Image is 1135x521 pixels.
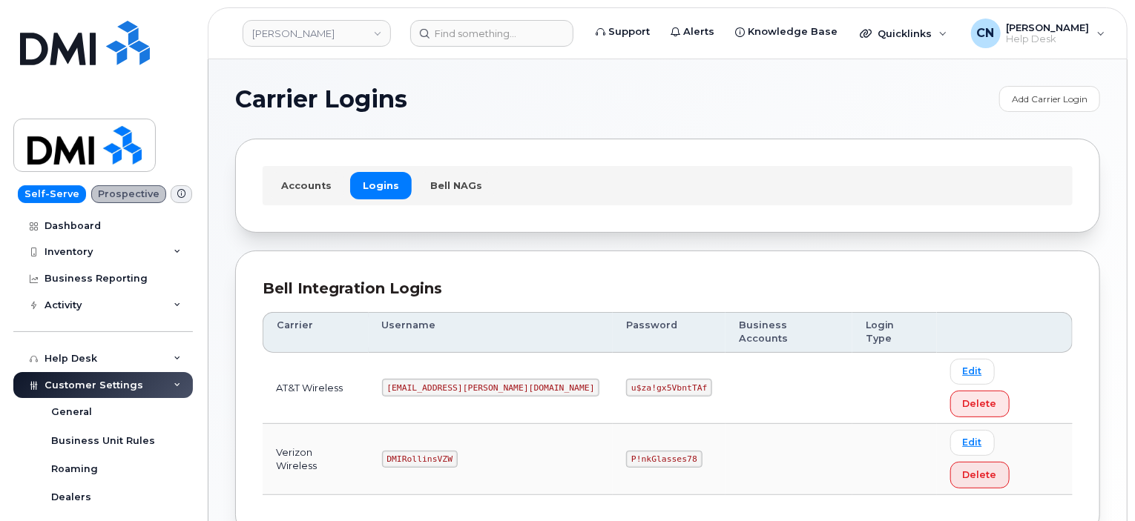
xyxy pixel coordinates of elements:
th: Password [613,312,726,353]
a: Edit [950,359,995,385]
span: Delete [963,468,997,482]
a: Add Carrier Login [999,86,1100,112]
span: Delete [963,396,997,411]
code: DMIRollinsVZW [382,451,458,468]
code: u$za!gx5VbntTAf [626,379,712,396]
button: Delete [950,391,1010,417]
a: Bell NAGs [418,172,495,199]
th: Business Accounts [726,312,852,353]
td: AT&T Wireless [263,353,369,424]
button: Delete [950,462,1010,488]
th: Login Type [852,312,937,353]
th: Username [369,312,613,353]
th: Carrier [263,312,369,353]
a: Logins [350,172,412,199]
a: Accounts [269,172,344,199]
code: P!nkGlasses78 [626,451,702,468]
code: [EMAIL_ADDRESS][PERSON_NAME][DOMAIN_NAME] [382,379,600,396]
div: Bell Integration Logins [263,278,1073,299]
a: Edit [950,430,995,456]
span: Carrier Logins [235,88,407,110]
td: Verizon Wireless [263,424,369,495]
